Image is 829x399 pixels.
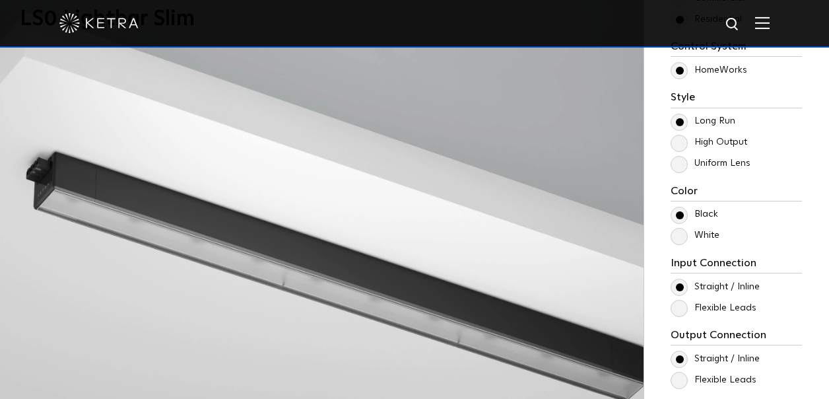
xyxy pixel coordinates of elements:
img: Hamburger%20Nav.svg [755,17,770,29]
label: Uniform Lens [671,158,750,169]
h3: Output Connection [671,329,802,345]
img: ketra-logo-2019-white [59,13,139,33]
h3: Input Connection [671,257,802,273]
label: Long Run [671,116,735,127]
label: High Output [671,137,747,148]
img: search icon [725,17,741,33]
label: Black [671,209,718,220]
label: White [671,230,719,241]
label: HomeWorks [671,65,747,76]
label: Straight / Inline [671,353,760,365]
h3: Style [671,91,802,108]
label: Straight / Inline [671,281,760,293]
h3: Control System [671,40,802,57]
h3: Color [671,185,802,201]
label: Flexible Leads [671,375,756,386]
label: Flexible Leads [671,303,756,314]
